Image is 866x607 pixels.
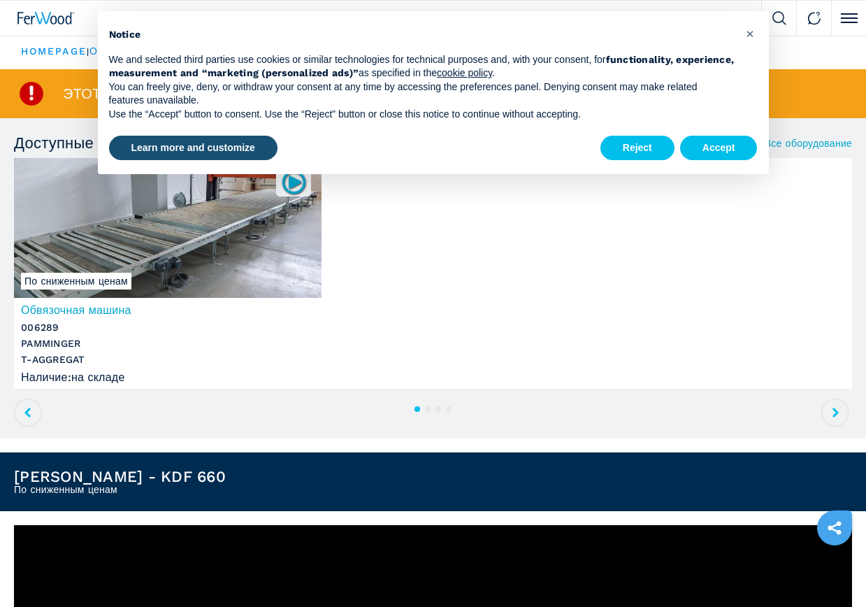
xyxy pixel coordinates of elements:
button: Learn more and customize [109,136,277,161]
a: Обвязочная машина PAMMINGER T-AGGREGATПо сниженным ценам006289Обвязочная машина006289PAMMINGERT-A... [14,158,852,390]
button: 1 [414,406,420,412]
img: Обвязочная машина PAMMINGER T-AGGREGAT [14,158,322,298]
img: SoldProduct [17,80,45,108]
button: 4 [446,406,452,412]
button: 3 [435,406,441,412]
button: Close this notice [739,22,762,45]
span: Этот товар уже продан [63,87,254,101]
p: We and selected third parties use cookies or similar technologies for technical purposes and, wit... [109,53,735,80]
span: По сниженным ценам [21,273,131,290]
h3: Обвязочная машина [21,305,845,316]
a: Все оборудование [765,138,852,148]
p: You can freely give, deny, or withdraw your consent at any time by accessing the preferences pane... [109,80,735,108]
a: sharethis [817,510,852,545]
h2: Notice [109,28,735,42]
img: Contact us [807,11,821,25]
h2: По сниженным ценам [14,485,226,494]
strong: functionality, experience, measurement and “marketing (personalized ads)” [109,54,735,79]
button: 2 [425,406,431,412]
img: Ferwood [17,12,75,24]
a: cookie policy [437,67,492,78]
h3: Доступные товары, похожие на проданный товар [14,136,380,151]
h1: [PERSON_NAME] - KDF 660 [14,469,226,485]
div: Наличие : на складе [21,371,845,383]
button: Click to toggle menu [831,1,866,36]
button: Accept [680,136,758,161]
span: × [746,25,754,42]
h3: 006289 PAMMINGER T-AGGREGAT [21,320,845,368]
iframe: Chat [807,544,856,597]
a: HOMEPAGE [21,45,87,57]
button: Reject [600,136,674,161]
p: Use the “Accept” button to consent. Use the “Reject” button or close this notice to continue with... [109,108,735,122]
